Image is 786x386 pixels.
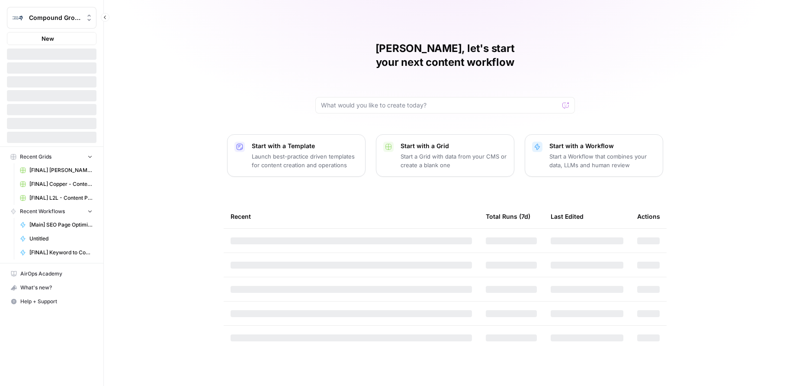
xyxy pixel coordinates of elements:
a: [Main] SEO Page Optimization [16,218,96,232]
span: New [42,34,54,43]
span: AirOps Academy [20,270,93,278]
span: [FINAL] Keyword to Content Brief - EDITED FOR COPPER [29,249,93,256]
span: Help + Support [20,298,93,305]
button: Recent Grids [7,150,96,163]
button: Recent Workflows [7,205,96,218]
button: Start with a TemplateLaunch best-practice driven templates for content creation and operations [227,134,366,177]
a: Untitled [16,232,96,246]
span: [Main] SEO Page Optimization [29,221,93,229]
span: Recent Grids [20,153,51,161]
a: [FINAL] [PERSON_NAME] - SEO Page Optimization Deliverables [16,163,96,177]
div: Total Runs (7d) [486,204,530,228]
a: [FINAL] L2L - Content Production with Custom Workflows [16,191,96,205]
a: AirOps Academy [7,267,96,281]
button: New [7,32,96,45]
div: What's new? [7,281,96,294]
div: Actions [637,204,660,228]
input: What would you like to create today? [321,101,559,110]
button: Start with a WorkflowStart a Workflow that combines your data, LLMs and human review [525,134,663,177]
button: What's new? [7,281,96,295]
button: Start with a GridStart a Grid with data from your CMS or create a blank one [376,134,514,177]
span: [FINAL] Copper - Content Production with Custom Workflows [29,180,93,188]
span: [FINAL] [PERSON_NAME] - SEO Page Optimization Deliverables [29,166,93,174]
p: Start a Workflow that combines your data, LLMs and human review [549,152,656,169]
span: [FINAL] L2L - Content Production with Custom Workflows [29,194,93,202]
img: Compound Growth Logo [10,10,26,26]
p: Launch best-practice driven templates for content creation and operations [252,152,358,169]
button: Help + Support [7,295,96,308]
a: [FINAL] Keyword to Content Brief - EDITED FOR COPPER [16,246,96,259]
span: Recent Workflows [20,208,65,215]
div: Recent [231,204,472,228]
button: Workspace: Compound Growth [7,7,96,29]
a: [FINAL] Copper - Content Production with Custom Workflows [16,177,96,191]
div: Last Edited [551,204,584,228]
p: Start a Grid with data from your CMS or create a blank one [401,152,507,169]
h1: [PERSON_NAME], let's start your next content workflow [315,42,575,69]
span: Compound Growth [29,13,81,22]
p: Start with a Workflow [549,142,656,150]
p: Start with a Grid [401,142,507,150]
span: Untitled [29,235,93,243]
p: Start with a Template [252,142,358,150]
